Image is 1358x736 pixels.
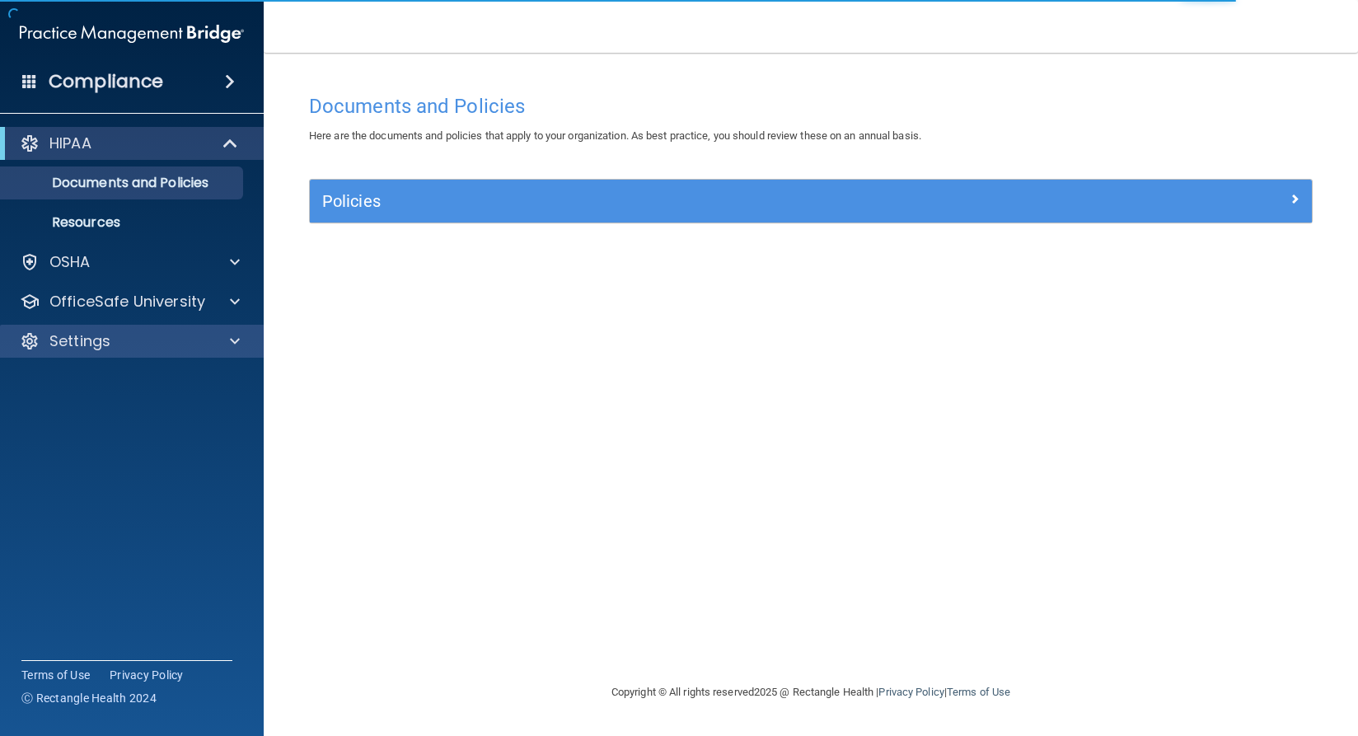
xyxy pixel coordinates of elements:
a: Terms of Use [947,686,1010,698]
a: OfficeSafe University [20,292,240,312]
a: Privacy Policy [110,667,184,683]
a: OSHA [20,252,240,272]
a: Terms of Use [21,667,90,683]
span: Here are the documents and policies that apply to your organization. As best practice, you should... [309,129,921,142]
a: Settings [20,331,240,351]
div: Copyright © All rights reserved 2025 @ Rectangle Health | | [510,666,1112,719]
img: PMB logo [20,17,244,50]
p: Documents and Policies [11,175,236,191]
span: Ⓒ Rectangle Health 2024 [21,690,157,706]
p: Resources [11,214,236,231]
a: HIPAA [20,134,239,153]
p: HIPAA [49,134,91,153]
p: OfficeSafe University [49,292,205,312]
h5: Policies [322,192,1049,210]
p: Settings [49,331,110,351]
h4: Documents and Policies [309,96,1313,117]
h4: Compliance [49,70,163,93]
a: Policies [322,188,1299,214]
a: Privacy Policy [878,686,944,698]
p: OSHA [49,252,91,272]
